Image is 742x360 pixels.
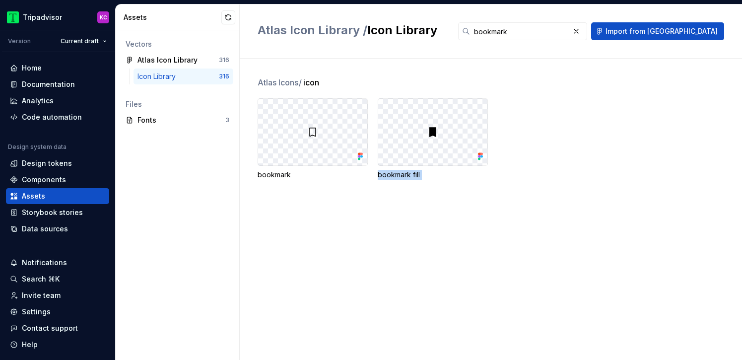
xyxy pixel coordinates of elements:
[8,143,67,151] div: Design system data
[22,274,60,284] div: Search ⌘K
[7,11,19,23] img: 0ed0e8b8-9446-497d-bad0-376821b19aa5.png
[6,255,109,271] button: Notifications
[126,39,229,49] div: Vectors
[22,340,38,350] div: Help
[122,112,233,128] a: Fonts3
[6,288,109,303] a: Invite team
[126,99,229,109] div: Files
[122,52,233,68] a: Atlas Icon Library316
[6,320,109,336] button: Contact support
[22,290,61,300] div: Invite team
[6,76,109,92] a: Documentation
[22,224,68,234] div: Data sources
[22,96,54,106] div: Analytics
[8,37,31,45] div: Version
[219,72,229,80] div: 316
[137,115,225,125] div: Fonts
[219,56,229,64] div: 316
[606,26,718,36] span: Import from [GEOGRAPHIC_DATA]
[2,6,113,28] button: TripadvisorKC
[137,72,180,81] div: Icon Library
[22,323,78,333] div: Contact support
[22,112,82,122] div: Code automation
[6,304,109,320] a: Settings
[6,188,109,204] a: Assets
[6,337,109,353] button: Help
[134,69,233,84] a: Icon Library316
[6,60,109,76] a: Home
[303,76,319,88] span: icon
[225,116,229,124] div: 3
[378,170,488,180] div: bookmark fill
[22,158,72,168] div: Design tokens
[258,170,368,180] div: bookmark
[23,12,62,22] div: Tripadvisor
[6,205,109,220] a: Storybook stories
[299,77,302,87] span: /
[258,22,446,38] h2: Icon Library
[6,221,109,237] a: Data sources
[591,22,724,40] button: Import from [GEOGRAPHIC_DATA]
[124,12,221,22] div: Assets
[6,155,109,171] a: Design tokens
[6,93,109,109] a: Analytics
[258,76,302,88] span: Atlas Icons
[22,175,66,185] div: Components
[22,208,83,217] div: Storybook stories
[6,271,109,287] button: Search ⌘K
[6,109,109,125] a: Code automation
[22,258,67,268] div: Notifications
[61,37,99,45] span: Current draft
[56,34,111,48] button: Current draft
[22,79,75,89] div: Documentation
[22,63,42,73] div: Home
[470,22,569,40] input: Search in assets...
[6,172,109,188] a: Components
[22,191,45,201] div: Assets
[22,307,51,317] div: Settings
[137,55,198,65] div: Atlas Icon Library
[258,23,367,37] span: Atlas Icon Library /
[100,13,107,21] div: KC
